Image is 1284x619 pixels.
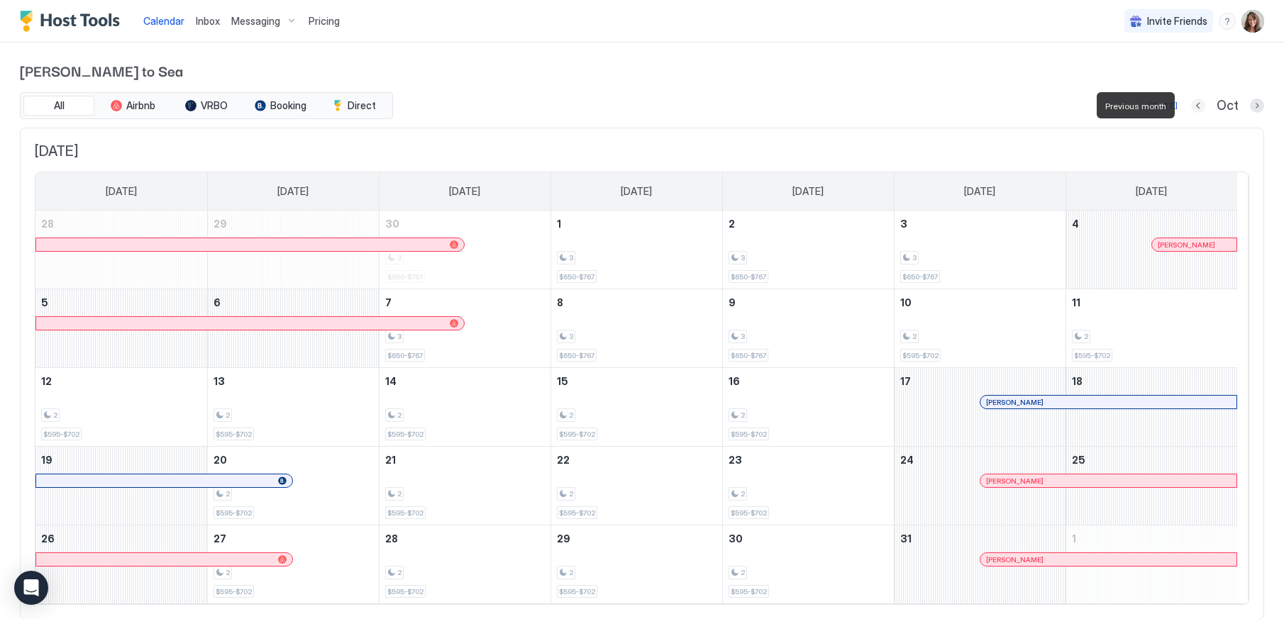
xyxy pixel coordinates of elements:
[379,211,550,289] td: September 30, 2025
[559,430,595,439] span: $595-$702
[894,368,1066,447] td: October 17, 2025
[216,430,252,439] span: $595-$702
[1219,13,1236,30] div: menu
[1250,99,1264,113] button: Next month
[20,11,126,32] div: Host Tools Logo
[569,489,573,498] span: 2
[902,272,938,281] span: $650-$767
[557,375,568,387] span: 15
[449,185,480,198] span: [DATE]
[41,454,52,466] span: 19
[731,587,767,596] span: $595-$702
[226,568,230,577] span: 2
[1072,296,1080,308] span: 11
[559,587,595,596] span: $595-$702
[900,454,914,466] span: 24
[1066,368,1238,394] a: October 18, 2025
[35,447,207,473] a: October 19, 2025
[23,96,94,116] button: All
[397,489,402,498] span: 2
[900,296,912,308] span: 10
[550,525,722,604] td: October 29, 2025
[741,489,745,498] span: 2
[53,411,57,420] span: 2
[214,296,221,308] span: 6
[231,15,280,28] span: Messaging
[557,454,570,466] span: 22
[41,218,54,230] span: 28
[196,15,220,27] span: Inbox
[380,289,550,316] a: October 7, 2025
[35,211,207,237] a: September 28, 2025
[309,15,340,28] span: Pricing
[43,430,79,439] span: $595-$702
[741,411,745,420] span: 2
[741,332,745,341] span: 3
[143,15,184,27] span: Calendar
[208,368,379,394] a: October 13, 2025
[379,447,550,525] td: October 21, 2025
[729,454,742,466] span: 23
[895,368,1066,394] a: October 17, 2025
[729,296,736,308] span: 9
[1066,368,1237,447] td: October 18, 2025
[348,99,376,112] span: Direct
[731,508,767,518] span: $595-$702
[435,172,494,211] a: Tuesday
[1072,375,1083,387] span: 18
[207,289,379,368] td: October 6, 2025
[270,99,306,112] span: Booking
[1147,15,1207,28] span: Invite Friends
[319,96,389,116] button: Direct
[895,289,1066,316] a: October 10, 2025
[245,96,316,116] button: Booking
[1084,332,1088,341] span: 2
[207,211,379,289] td: September 29, 2025
[607,172,666,211] a: Wednesday
[20,92,393,119] div: tab-group
[895,211,1066,237] a: October 3, 2025
[912,253,917,262] span: 3
[214,375,225,387] span: 13
[902,351,939,360] span: $595-$702
[731,430,767,439] span: $595-$702
[551,211,722,237] a: October 1, 2025
[722,289,894,368] td: October 9, 2025
[1066,211,1237,289] td: October 4, 2025
[1066,447,1237,525] td: October 25, 2025
[722,368,894,447] td: October 16, 2025
[986,555,1231,564] div: [PERSON_NAME]
[126,99,155,112] span: Airbnb
[207,525,379,604] td: October 27, 2025
[1105,101,1166,111] span: Previous month
[569,253,573,262] span: 3
[35,447,207,525] td: October 19, 2025
[559,272,594,281] span: $650-$767
[1122,172,1181,211] a: Saturday
[385,532,398,545] span: 28
[214,218,227,230] span: 29
[741,253,745,262] span: 3
[722,525,894,604] td: October 30, 2025
[385,454,396,466] span: 21
[380,368,550,394] a: October 14, 2025
[723,289,894,316] a: October 9, 2025
[1136,185,1167,198] span: [DATE]
[214,454,227,466] span: 20
[912,332,917,341] span: 2
[1066,525,1237,604] td: November 1, 2025
[216,587,252,596] span: $595-$702
[379,368,550,447] td: October 14, 2025
[263,172,323,211] a: Monday
[1072,532,1076,545] span: 1
[397,332,402,341] span: 3
[729,532,743,545] span: 30
[559,351,594,360] span: $650-$767
[894,447,1066,525] td: October 24, 2025
[380,447,550,473] a: October 21, 2025
[207,447,379,525] td: October 20, 2025
[41,532,55,545] span: 26
[731,272,766,281] span: $650-$767
[722,447,894,525] td: October 23, 2025
[731,351,766,360] span: $650-$767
